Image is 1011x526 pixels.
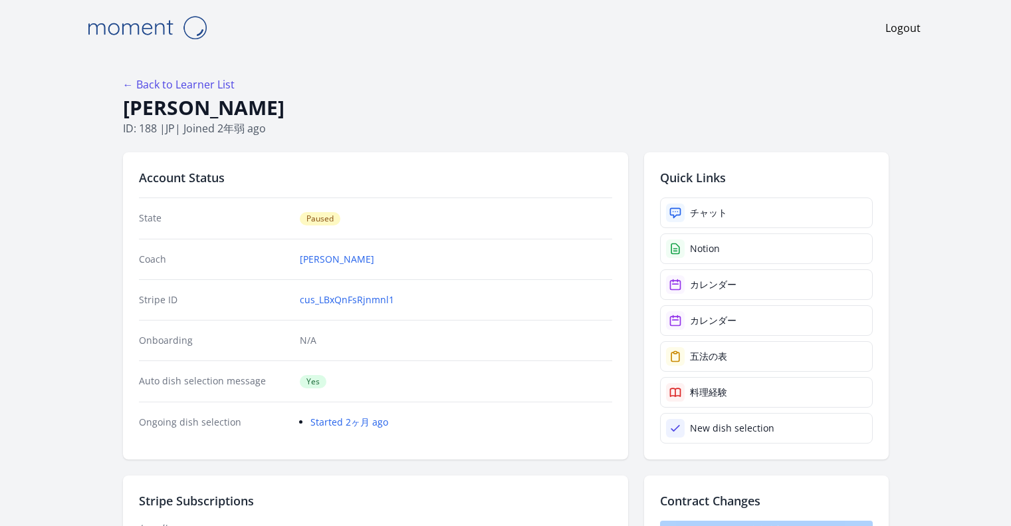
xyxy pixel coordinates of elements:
a: 五法の表 [660,341,873,372]
a: 料理経験 [660,377,873,408]
a: Logout [885,20,921,36]
span: Yes [300,375,326,388]
p: ID: 188 | | Joined 2年弱 ago [123,120,889,136]
img: Moment [80,11,213,45]
a: [PERSON_NAME] [300,253,374,266]
a: カレンダー [660,305,873,336]
a: ← Back to Learner List [123,77,235,92]
a: チャット [660,197,873,228]
a: cus_LBxQnFsRjnmnl1 [300,293,394,307]
a: Notion [660,233,873,264]
dt: Ongoing dish selection [139,416,290,429]
h1: [PERSON_NAME] [123,95,889,120]
div: カレンダー [690,314,736,327]
dt: Onboarding [139,334,290,347]
h2: Contract Changes [660,491,873,510]
dt: State [139,211,290,225]
div: 五法の表 [690,350,727,363]
a: Started 2ヶ月 ago [310,416,388,428]
p: N/A [300,334,612,347]
dt: Auto dish selection message [139,374,290,388]
a: カレンダー [660,269,873,300]
div: 料理経験 [690,386,727,399]
div: チャット [690,206,727,219]
span: jp [166,121,175,136]
div: カレンダー [690,278,736,291]
div: New dish selection [690,422,774,435]
h2: Stripe Subscriptions [139,491,612,510]
dt: Coach [139,253,290,266]
div: Notion [690,242,720,255]
span: Paused [300,212,340,225]
h2: Quick Links [660,168,873,187]
a: New dish selection [660,413,873,444]
dt: Stripe ID [139,293,290,307]
h2: Account Status [139,168,612,187]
